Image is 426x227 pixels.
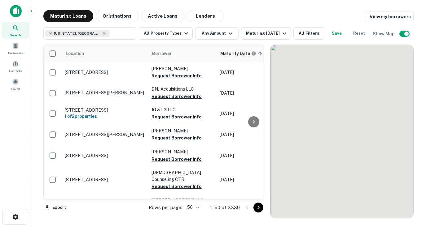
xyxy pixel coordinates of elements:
p: [STREET_ADDRESS] [65,153,145,158]
p: [STREET_ADDRESS] [65,107,145,113]
p: [DEMOGRAPHIC_DATA] Counseling CTR [152,169,213,183]
button: Originations [96,10,138,22]
span: [US_STATE], [GEOGRAPHIC_DATA] [54,31,100,36]
span: Location [65,50,92,57]
button: All Filters [293,27,324,40]
h6: Show Map [373,30,396,37]
p: [DATE] [220,110,275,117]
span: Maturity dates displayed may be estimated. Please contact the lender for the most accurate maturi... [220,50,264,57]
a: Contacts [2,58,29,75]
button: Save your search to get updates of matches that match your search criteria. [327,27,347,40]
img: capitalize-icon.png [10,5,22,17]
th: Maturity dates displayed may be estimated. Please contact the lender for the most accurate maturi... [217,45,279,62]
button: Export [43,203,68,212]
p: [DATE] [220,69,275,76]
button: Lenders [187,10,224,22]
a: Search [2,22,29,39]
button: Request Borrower Info [152,113,202,121]
button: Request Borrower Info [152,72,202,79]
p: [STREET_ADDRESS][PERSON_NAME] [65,132,145,137]
a: View my borrowers [365,11,414,22]
span: Contacts [9,68,22,73]
p: [DATE] [220,131,275,138]
span: Borrowers [8,50,23,55]
p: [STREET_ADDRESS][PERSON_NAME] [65,90,145,96]
button: Request Borrower Info [152,156,202,163]
div: Maturity dates displayed may be estimated. Please contact the lender for the most accurate maturi... [220,50,256,57]
th: Borrower [148,45,217,62]
span: Borrower [152,50,172,57]
p: [STREET_ADDRESS] [65,177,145,182]
button: All Property Types [139,27,193,40]
p: [STREET_ADDRESS] LLC [152,197,213,204]
p: [STREET_ADDRESS] [65,70,145,75]
p: [PERSON_NAME] [152,65,213,72]
button: Request Borrower Info [152,183,202,190]
h6: 1 of 2 properties [65,113,145,120]
p: [DATE] [220,176,275,183]
p: [DATE] [220,152,275,159]
button: Maturing Loans [43,10,93,22]
div: 0 0 [270,45,413,218]
p: [PERSON_NAME] [152,148,213,155]
h6: Maturity Date [220,50,250,57]
a: Saved [2,76,29,92]
p: Rows per page: [149,204,182,211]
p: DNJ Acquisitions LLC [152,86,213,92]
div: 50 [185,203,200,212]
p: [PERSON_NAME] [152,127,213,134]
button: Maturing [DATE] [241,27,291,40]
button: Request Borrower Info [152,93,202,100]
button: Any Amount [195,27,239,40]
button: Request Borrower Info [152,134,202,142]
a: Borrowers [2,40,29,57]
div: Maturing [DATE] [246,30,288,37]
p: JG & LG LLC [152,106,213,113]
p: [DATE] [220,90,275,96]
span: Saved [11,86,20,91]
button: Active Loans [141,10,184,22]
th: Location [62,45,148,62]
p: 1–50 of 3330 [210,204,240,211]
span: Search [10,32,21,37]
button: Reset [349,27,369,40]
button: Go to next page [253,203,263,212]
iframe: Chat Widget [395,178,426,207]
